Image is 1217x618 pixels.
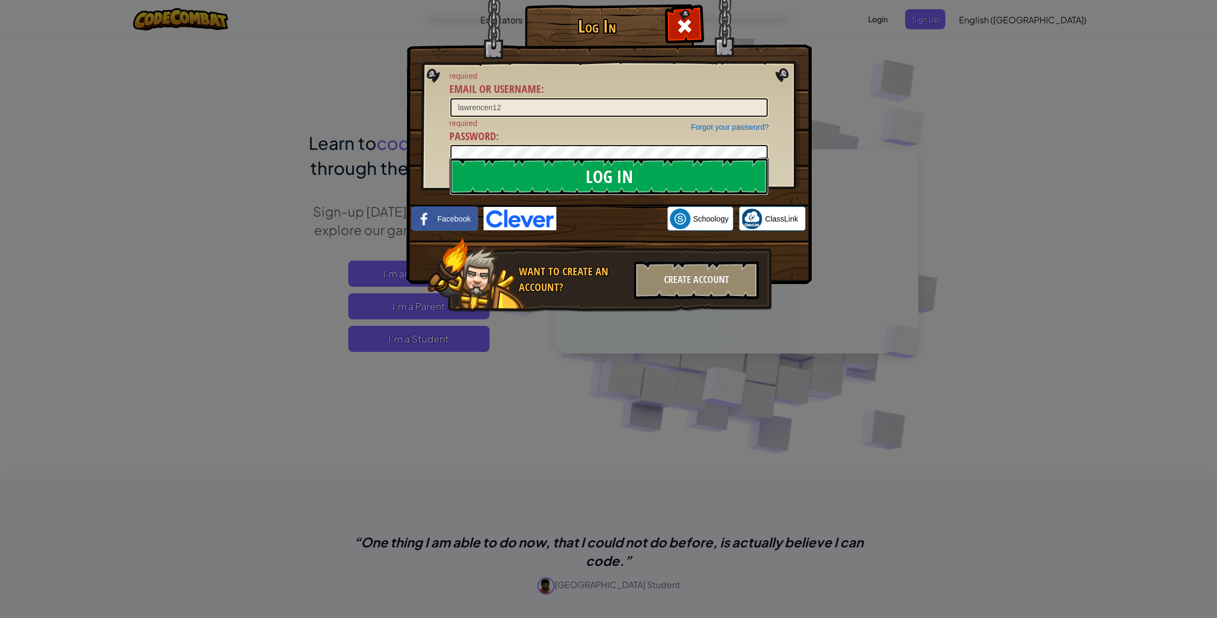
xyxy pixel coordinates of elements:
[449,157,769,196] input: Log In
[693,213,729,224] span: Schoology
[742,209,762,229] img: classlink-logo-small.png
[449,81,544,97] label: :
[449,129,496,143] span: Password
[449,129,499,144] label: :
[528,17,666,36] h1: Log In
[484,207,556,230] img: clever-logo-blue.png
[414,209,435,229] img: facebook_small.png
[691,123,769,131] a: Forgot your password?
[765,213,798,224] span: ClassLink
[449,118,769,129] span: required
[519,264,628,295] div: Want to create an account?
[437,213,471,224] span: Facebook
[449,81,541,96] span: Email or Username
[670,209,691,229] img: schoology.png
[449,71,769,81] span: required
[556,207,667,231] iframe: Sign in with Google Button
[634,261,759,299] div: Create Account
